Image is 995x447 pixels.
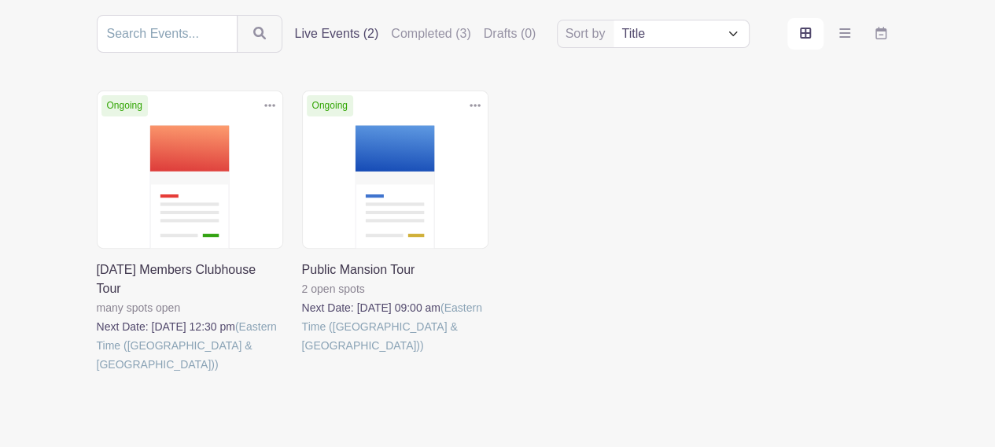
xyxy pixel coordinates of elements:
[787,18,899,50] div: order and view
[391,24,470,43] label: Completed (3)
[295,24,549,43] div: filters
[97,15,238,53] input: Search Events...
[484,24,536,43] label: Drafts (0)
[295,24,379,43] label: Live Events (2)
[566,24,610,43] label: Sort by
